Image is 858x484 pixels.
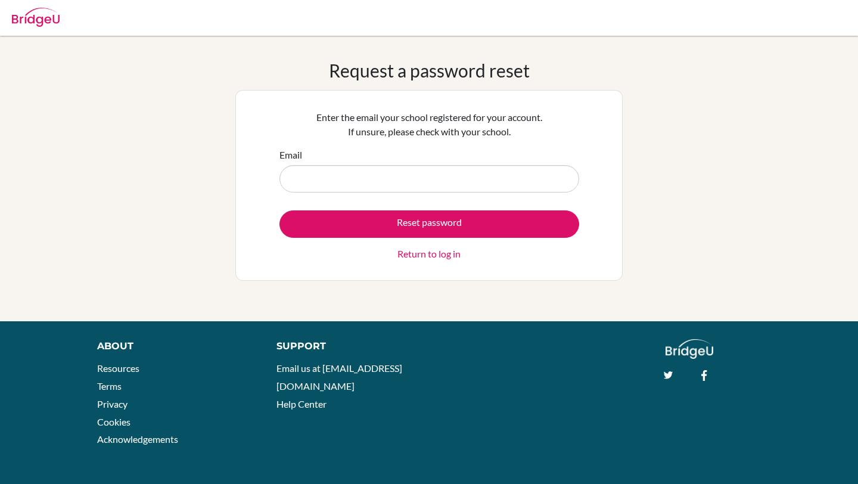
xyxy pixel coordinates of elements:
[97,416,130,427] a: Cookies
[279,210,579,238] button: Reset password
[276,398,327,409] a: Help Center
[97,362,139,374] a: Resources
[329,60,530,81] h1: Request a password reset
[97,380,122,392] a: Terms
[279,148,302,162] label: Email
[397,247,461,261] a: Return to log in
[666,339,714,359] img: logo_white@2x-f4f0deed5e89b7ecb1c2cc34c3e3d731f90f0f143d5ea2071677605dd97b5244.png
[97,339,250,353] div: About
[276,339,417,353] div: Support
[97,398,128,409] a: Privacy
[276,362,402,392] a: Email us at [EMAIL_ADDRESS][DOMAIN_NAME]
[97,433,178,445] a: Acknowledgements
[279,110,579,139] p: Enter the email your school registered for your account. If unsure, please check with your school.
[12,8,60,27] img: Bridge-U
